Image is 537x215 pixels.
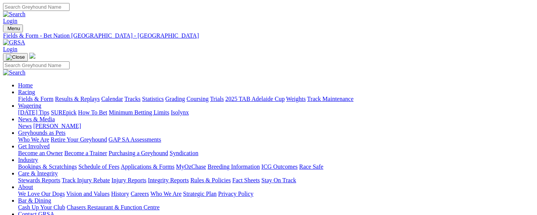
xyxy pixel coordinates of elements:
[18,136,534,143] div: Greyhounds as Pets
[3,61,70,69] input: Search
[109,109,169,116] a: Minimum Betting Limits
[101,96,123,102] a: Calendar
[18,109,534,116] div: Wagering
[3,46,17,52] a: Login
[29,53,35,59] img: logo-grsa-white.png
[18,177,60,183] a: Stewards Reports
[18,163,534,170] div: Industry
[165,96,185,102] a: Grading
[3,39,25,46] img: GRSA
[18,204,534,211] div: Bar & Dining
[286,96,306,102] a: Weights
[18,123,534,130] div: News & Media
[18,96,53,102] a: Fields & Form
[130,191,149,197] a: Careers
[111,191,129,197] a: History
[78,109,108,116] a: How To Bet
[18,96,534,102] div: Racing
[124,96,141,102] a: Tracks
[218,191,253,197] a: Privacy Policy
[3,53,28,61] button: Toggle navigation
[18,197,51,204] a: Bar & Dining
[3,69,26,76] img: Search
[307,96,353,102] a: Track Maintenance
[18,143,50,149] a: Get Involved
[18,102,41,109] a: Wagering
[18,136,49,143] a: Who We Are
[66,191,109,197] a: Vision and Values
[18,116,55,122] a: News & Media
[183,191,217,197] a: Strategic Plan
[210,96,224,102] a: Trials
[18,177,534,184] div: Care & Integrity
[18,191,534,197] div: About
[3,18,17,24] a: Login
[18,157,38,163] a: Industry
[6,54,25,60] img: Close
[51,136,107,143] a: Retire Your Greyhound
[18,150,63,156] a: Become an Owner
[78,163,119,170] a: Schedule of Fees
[18,82,33,88] a: Home
[55,96,100,102] a: Results & Replays
[150,191,182,197] a: Who We Are
[3,11,26,18] img: Search
[18,163,77,170] a: Bookings & Scratchings
[18,191,65,197] a: We Love Our Dogs
[18,89,35,95] a: Racing
[111,177,146,183] a: Injury Reports
[109,150,168,156] a: Purchasing a Greyhound
[225,96,285,102] a: 2025 TAB Adelaide Cup
[3,3,70,11] input: Search
[18,123,32,129] a: News
[18,170,58,177] a: Care & Integrity
[62,177,110,183] a: Track Injury Rebate
[261,177,296,183] a: Stay On Track
[3,24,23,32] button: Toggle navigation
[33,123,81,129] a: [PERSON_NAME]
[187,96,209,102] a: Coursing
[171,109,189,116] a: Isolynx
[18,204,65,210] a: Cash Up Your Club
[64,150,107,156] a: Become a Trainer
[18,109,49,116] a: [DATE] Tips
[18,150,534,157] div: Get Involved
[208,163,260,170] a: Breeding Information
[109,136,161,143] a: GAP SA Assessments
[170,150,198,156] a: Syndication
[299,163,323,170] a: Race Safe
[121,163,174,170] a: Applications & Forms
[51,109,76,116] a: SUREpick
[18,130,65,136] a: Greyhounds as Pets
[67,204,159,210] a: Chasers Restaurant & Function Centre
[176,163,206,170] a: MyOzChase
[232,177,260,183] a: Fact Sheets
[3,32,534,39] a: Fields & Form - Bet Nation [GEOGRAPHIC_DATA] - [GEOGRAPHIC_DATA]
[261,163,297,170] a: ICG Outcomes
[190,177,231,183] a: Rules & Policies
[148,177,189,183] a: Integrity Reports
[8,26,20,31] span: Menu
[142,96,164,102] a: Statistics
[18,184,33,190] a: About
